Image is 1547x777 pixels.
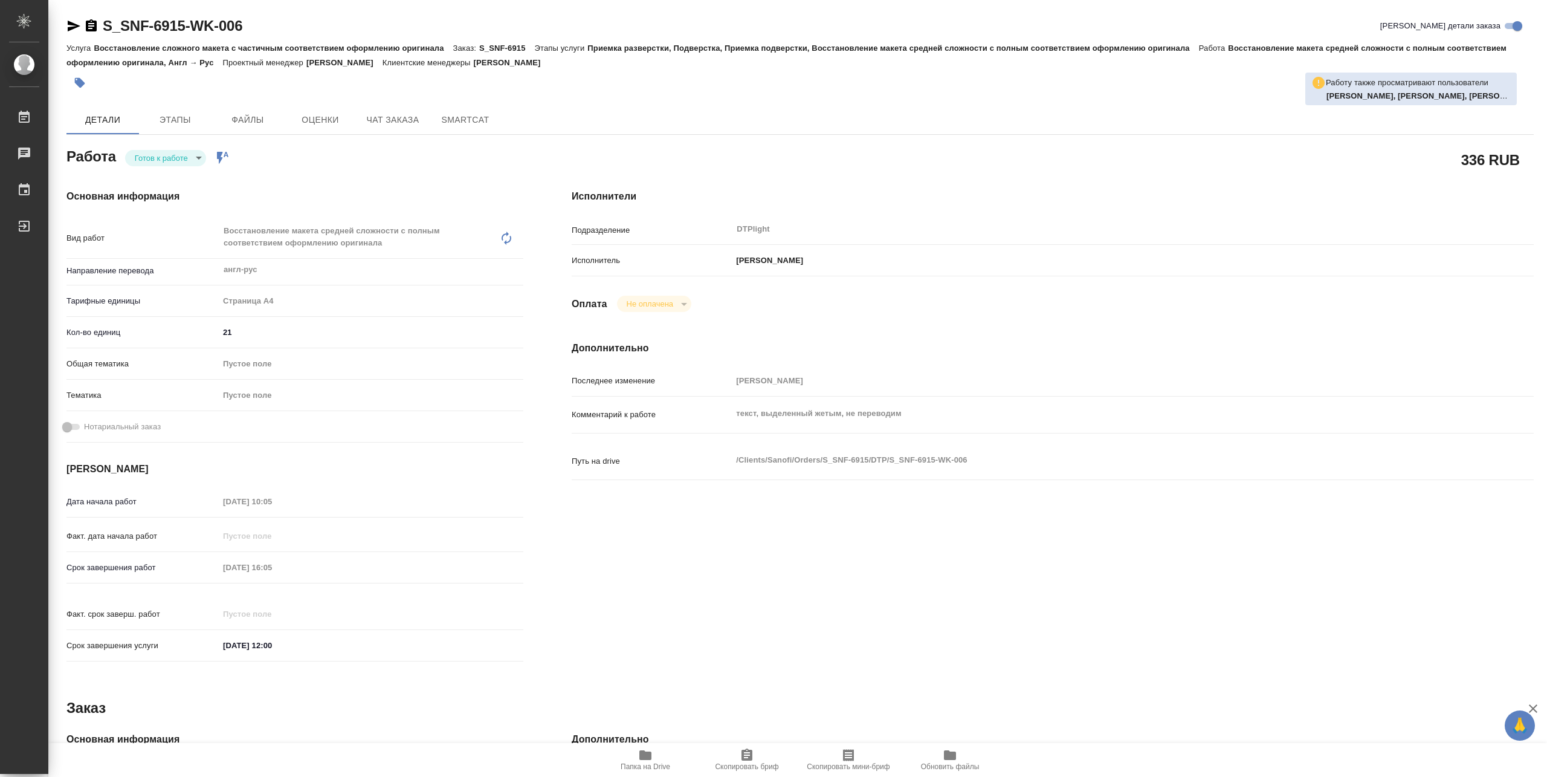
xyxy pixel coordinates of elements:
[66,44,94,53] p: Услуга
[219,605,325,623] input: Пустое поле
[696,743,798,777] button: Скопировать бриф
[66,732,523,747] h4: Основная информация
[436,112,494,128] span: SmartCat
[572,409,732,421] p: Комментарий к работе
[306,58,383,67] p: [PERSON_NAME]
[66,145,116,166] h2: Работа
[474,58,550,67] p: [PERSON_NAME]
[66,389,219,402] p: Тематика
[66,189,523,204] h4: Основная информация
[66,232,219,244] p: Вид работ
[223,358,509,370] div: Пустое поле
[223,58,306,67] p: Проектный менеджер
[1510,713,1530,738] span: 🙏
[798,743,899,777] button: Скопировать мини-бриф
[219,323,523,341] input: ✎ Введи что-нибудь
[146,112,204,128] span: Этапы
[66,496,219,508] p: Дата начала работ
[899,743,1001,777] button: Обновить файлы
[1199,44,1229,53] p: Работа
[732,255,803,267] p: [PERSON_NAME]
[587,44,1198,53] p: Приемка разверстки, Подверстка, Приемка подверстки, Восстановление макета средней сложности с пол...
[66,295,219,307] p: Тарифные единицы
[219,354,523,374] div: Пустое поле
[572,732,1534,747] h4: Дополнительно
[1326,91,1536,100] b: [PERSON_NAME], [PERSON_NAME], [PERSON_NAME]
[131,153,192,163] button: Готов к работе
[66,608,219,620] p: Факт. срок заверш. работ
[66,327,219,339] p: Кол-во единиц
[66,562,219,574] p: Срок завершения работ
[219,527,325,545] input: Пустое поле
[66,530,219,542] p: Факт. дата начала работ
[453,44,479,53] p: Заказ:
[1326,77,1488,89] p: Работу также просматривают пользователи
[219,637,325,654] input: ✎ Введи что-нибудь
[715,762,778,771] span: Скопировать бриф
[621,762,670,771] span: Папка на Drive
[479,44,535,53] p: S_SNF-6915
[66,640,219,652] p: Срок завершения услуги
[291,112,349,128] span: Оценки
[364,112,422,128] span: Чат заказа
[572,375,732,387] p: Последнее изменение
[66,70,93,96] button: Добавить тэг
[1326,90,1511,102] p: Арсеньева Вера, Гусельников Роман, Ямковенко Вера
[732,372,1453,389] input: Пустое поле
[1505,710,1535,741] button: 🙏
[383,58,474,67] p: Клиентские менеджеры
[219,385,523,406] div: Пустое поле
[572,455,732,467] p: Путь на drive
[66,265,219,277] p: Направление перевода
[535,44,588,53] p: Этапы услуги
[66,19,81,33] button: Скопировать ссылку для ЯМессенджера
[595,743,696,777] button: Папка на Drive
[617,296,691,312] div: Готов к работе
[572,341,1534,356] h4: Дополнительно
[623,299,677,309] button: Не оплачена
[125,150,206,166] div: Готов к работе
[74,112,132,128] span: Детали
[66,698,106,718] h2: Заказ
[223,389,509,402] div: Пустое поле
[219,112,277,128] span: Файлы
[732,450,1453,470] textarea: /Clients/Sanofi/Orders/S_SNF-6915/DTP/S_SNF-6915-WK-006
[732,403,1453,424] textarea: текст, выделенный жетым, не переводим
[94,44,453,53] p: Восстановление сложного макета с частичным соответствием оформлению оригинала
[921,762,980,771] span: Обновить файлы
[84,421,161,433] span: Нотариальный заказ
[1461,149,1520,170] h2: 336 RUB
[219,493,325,510] input: Пустое поле
[572,224,732,236] p: Подразделение
[1380,20,1500,32] span: [PERSON_NAME] детали заказа
[84,19,99,33] button: Скопировать ссылку
[572,255,732,267] p: Исполнитель
[219,291,523,311] div: Страница А4
[219,559,325,576] input: Пустое поле
[572,297,607,311] h4: Оплата
[66,358,219,370] p: Общая тематика
[807,762,890,771] span: Скопировать мини-бриф
[103,18,242,34] a: S_SNF-6915-WK-006
[66,462,523,476] h4: [PERSON_NAME]
[572,189,1534,204] h4: Исполнители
